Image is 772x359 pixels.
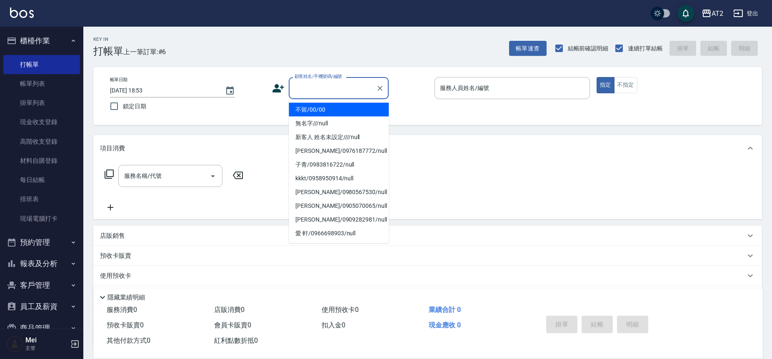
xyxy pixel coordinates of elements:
[730,6,762,21] button: 登出
[25,344,68,352] p: 主管
[107,293,145,302] p: 隱藏業績明細
[206,170,220,183] button: Open
[712,8,723,19] div: AT2
[289,130,389,144] li: 新客人 姓名未設定////null
[93,37,123,42] h2: Key In
[3,209,80,228] a: 現場電腦打卡
[295,73,342,80] label: 顧客姓名/手機號碼/編號
[3,189,80,209] a: 排班表
[322,321,345,329] span: 扣入金 0
[123,102,146,111] span: 鎖定日期
[3,274,80,296] button: 客戶管理
[93,45,123,57] h3: 打帳單
[289,199,389,213] li: [PERSON_NAME]/0905070065/null
[3,170,80,189] a: 每日結帳
[214,321,251,329] span: 會員卡販賣 0
[93,226,762,246] div: 店販銷售
[289,103,389,117] li: 不留/00/00
[568,44,609,53] span: 結帳前確認明細
[100,144,125,153] p: 項目消費
[628,44,663,53] span: 連續打單結帳
[3,74,80,93] a: 帳單列表
[3,232,80,253] button: 預約管理
[93,246,762,266] div: 預收卡販賣
[214,306,245,314] span: 店販消費 0
[220,81,240,101] button: Choose date, selected date is 2025-09-23
[322,306,359,314] span: 使用預收卡 0
[614,77,637,93] button: 不指定
[93,135,762,162] div: 項目消費
[3,93,80,112] a: 掛單列表
[289,213,389,227] li: [PERSON_NAME]/0909282981/null
[289,227,389,240] li: 愛 軒/0966698903/null
[110,84,217,97] input: YYYY/MM/DD hh:mm
[123,47,166,57] span: 上一筆訂單:#6
[25,336,68,344] h5: Mei
[93,266,762,286] div: 使用預收卡
[289,144,389,158] li: [PERSON_NAME]/0976187772/null
[3,112,80,132] a: 現金收支登錄
[3,55,80,74] a: 打帳單
[100,272,131,280] p: 使用預收卡
[3,151,80,170] a: 材料自購登錄
[289,172,389,185] li: kkkt/0958950914/null
[7,336,23,352] img: Person
[3,317,80,339] button: 商品管理
[107,337,150,344] span: 其他付款方式 0
[107,306,137,314] span: 服務消費 0
[110,77,127,83] label: 帳單日期
[3,132,80,151] a: 高階收支登錄
[100,252,131,260] p: 預收卡販賣
[429,321,461,329] span: 現金應收 0
[100,232,125,240] p: 店販銷售
[93,286,762,306] div: 紅利點數換算比率: 1
[3,30,80,52] button: 櫃檯作業
[677,5,694,22] button: save
[374,82,386,94] button: Clear
[10,7,34,18] img: Logo
[107,321,144,329] span: 預收卡販賣 0
[429,306,461,314] span: 業績合計 0
[214,337,258,344] span: 紅利點數折抵 0
[3,296,80,317] button: 員工及薪資
[509,41,547,56] button: 帳單速查
[289,158,389,172] li: 子青/0983816722/null
[289,185,389,199] li: [PERSON_NAME]/0980567530/null
[3,253,80,274] button: 報表及分析
[289,117,389,130] li: 無名字///null
[597,77,615,93] button: 指定
[698,5,727,22] button: AT2
[289,240,389,254] li: [PERSON_NAME]/0910354277/null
